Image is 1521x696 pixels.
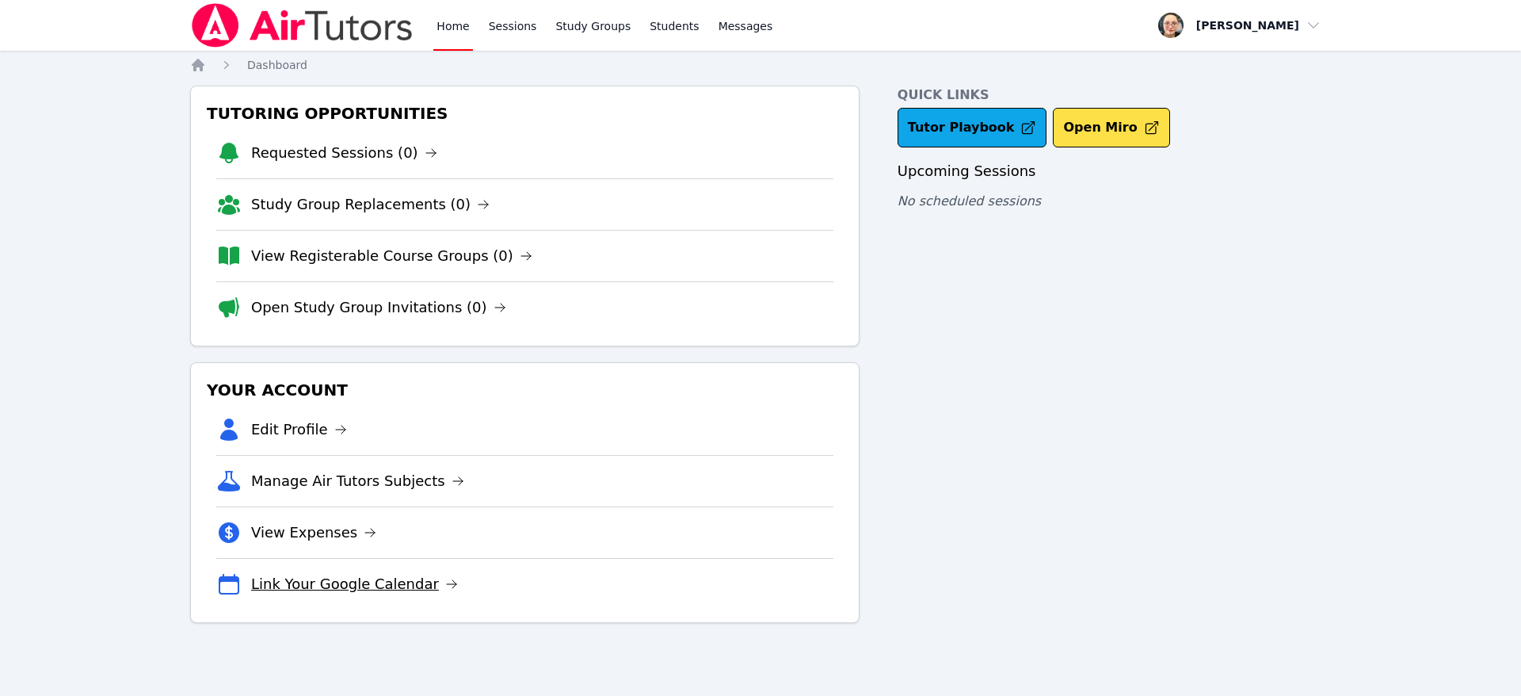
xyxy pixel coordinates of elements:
h3: Upcoming Sessions [898,160,1331,182]
h3: Tutoring Opportunities [204,99,846,128]
span: Dashboard [247,59,307,71]
h3: Your Account [204,376,846,404]
a: Study Group Replacements (0) [251,193,490,216]
a: Open Study Group Invitations (0) [251,296,506,319]
a: Tutor Playbook [898,108,1047,147]
span: Messages [719,18,773,34]
a: View Registerable Course Groups (0) [251,245,532,267]
img: Air Tutors [190,3,414,48]
a: Dashboard [247,57,307,73]
a: Edit Profile [251,419,347,441]
nav: Breadcrumb [190,57,1331,73]
span: No scheduled sessions [898,193,1041,208]
h4: Quick Links [898,86,1331,105]
a: Manage Air Tutors Subjects [251,470,464,492]
a: Link Your Google Calendar [251,573,458,595]
button: Open Miro [1053,108,1169,147]
a: Requested Sessions (0) [251,142,437,164]
a: View Expenses [251,522,376,544]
